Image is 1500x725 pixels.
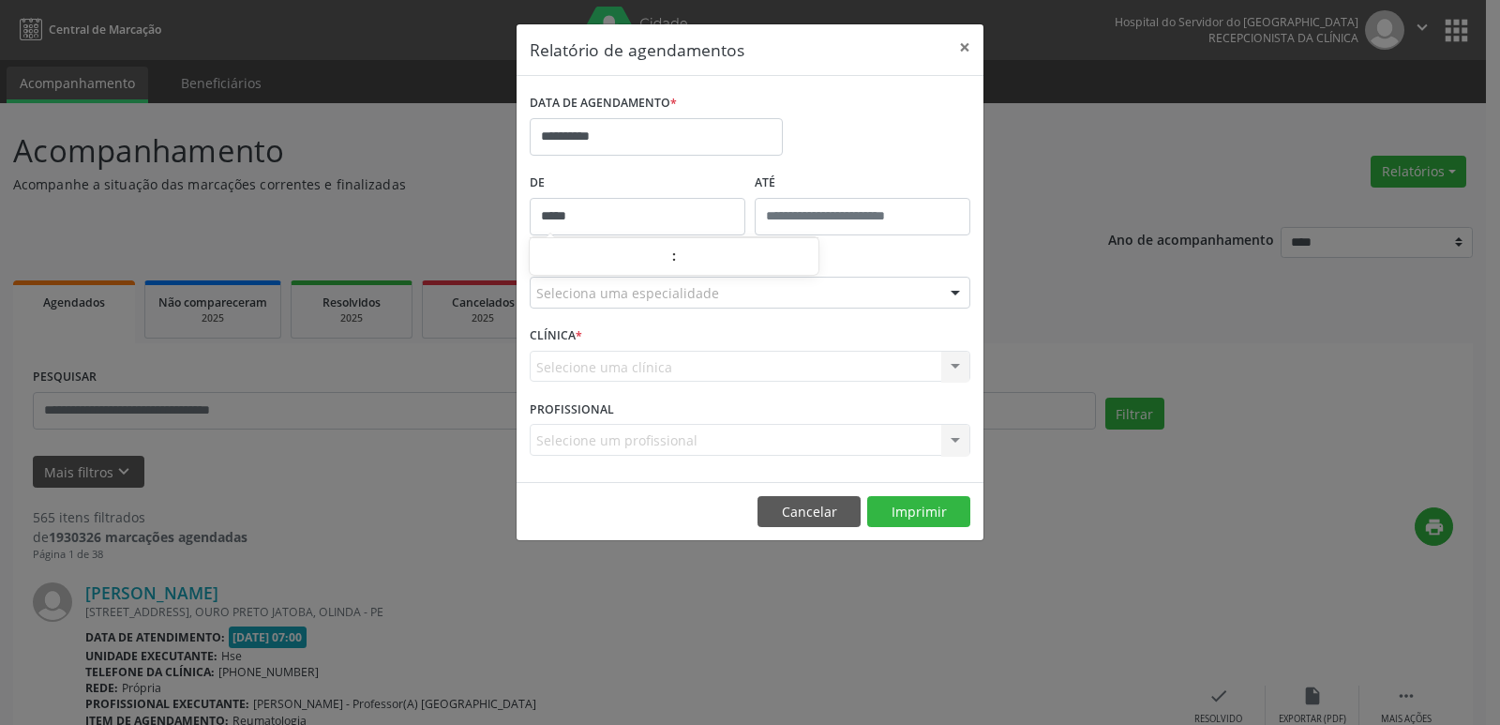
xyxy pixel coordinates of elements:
[530,89,677,118] label: DATA DE AGENDAMENTO
[536,283,719,303] span: Seleciona uma especialidade
[530,239,671,277] input: Hour
[677,239,818,277] input: Minute
[757,496,861,528] button: Cancelar
[530,322,582,351] label: CLÍNICA
[755,169,970,198] label: ATÉ
[671,237,677,275] span: :
[530,38,744,62] h5: Relatório de agendamentos
[530,169,745,198] label: De
[946,24,983,70] button: Close
[530,395,614,424] label: PROFISSIONAL
[867,496,970,528] button: Imprimir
